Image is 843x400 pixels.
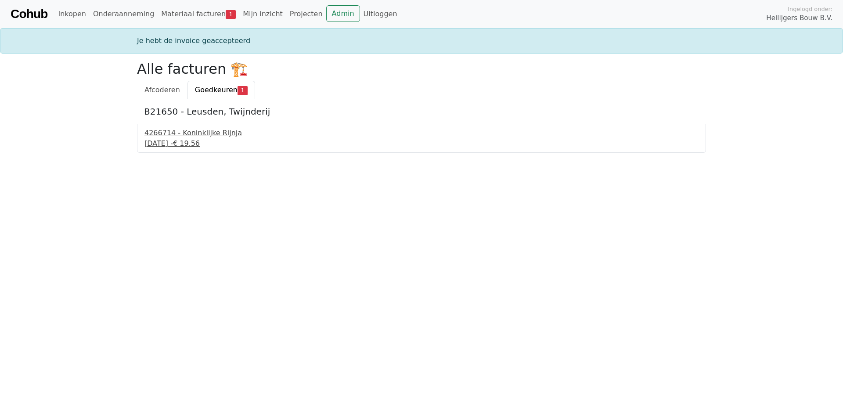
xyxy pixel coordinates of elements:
span: Goedkeuren [195,86,238,94]
a: Admin [326,5,360,22]
span: 1 [226,10,236,19]
a: Materiaal facturen1 [158,5,239,23]
span: € 19,56 [173,139,200,148]
span: 1 [238,86,248,95]
h5: B21650 - Leusden, Twijnderij [144,106,699,117]
span: Ingelogd onder: [788,5,832,13]
a: Projecten [286,5,326,23]
a: Mijn inzicht [239,5,286,23]
a: Inkopen [54,5,89,23]
a: 4266714 - Koninklijke Rijnja[DATE] -€ 19,56 [144,128,699,149]
a: Onderaanneming [90,5,158,23]
span: Heilijgers Bouw B.V. [766,13,832,23]
a: Uitloggen [360,5,401,23]
div: 4266714 - Koninklijke Rijnja [144,128,699,138]
h2: Alle facturen 🏗️ [137,61,706,77]
a: Afcoderen [137,81,187,99]
div: Je hebt de invoice geaccepteerd [132,36,711,46]
span: Afcoderen [144,86,180,94]
div: [DATE] - [144,138,699,149]
a: Goedkeuren1 [187,81,255,99]
a: Cohub [11,4,47,25]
